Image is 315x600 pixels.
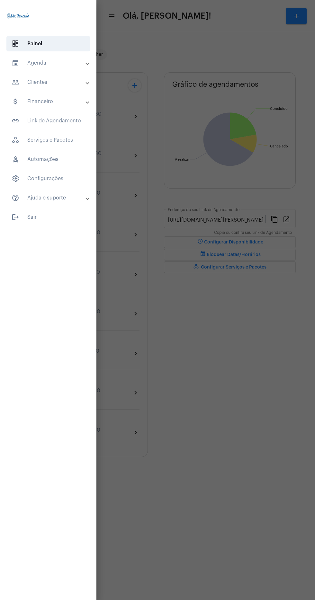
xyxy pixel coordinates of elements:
span: Serviços e Pacotes [6,132,90,148]
mat-panel-title: Clientes [12,78,86,86]
mat-icon: sidenav icon [12,59,19,67]
mat-icon: sidenav icon [12,194,19,202]
span: sidenav icon [12,136,19,144]
mat-icon: sidenav icon [12,78,19,86]
mat-expansion-panel-header: sidenav iconFinanceiro [4,94,96,109]
span: Configurações [6,171,90,186]
span: sidenav icon [12,40,19,48]
mat-panel-title: Ajuda e suporte [12,194,86,202]
mat-expansion-panel-header: sidenav iconAgenda [4,55,96,71]
mat-panel-title: Financeiro [12,98,86,105]
mat-icon: sidenav icon [12,117,19,125]
span: sidenav icon [12,155,19,163]
span: Link de Agendamento [6,113,90,128]
span: Painel [6,36,90,51]
mat-expansion-panel-header: sidenav iconAjuda e suporte [4,190,96,206]
mat-icon: sidenav icon [12,98,19,105]
span: sidenav icon [12,175,19,182]
mat-panel-title: Agenda [12,59,86,67]
span: Automações [6,152,90,167]
span: Sair [6,209,90,225]
img: 4c910ca3-f26c-c648-53c7-1a2041c6e520.jpg [5,3,31,29]
mat-icon: sidenav icon [12,213,19,221]
mat-expansion-panel-header: sidenav iconClientes [4,75,96,90]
